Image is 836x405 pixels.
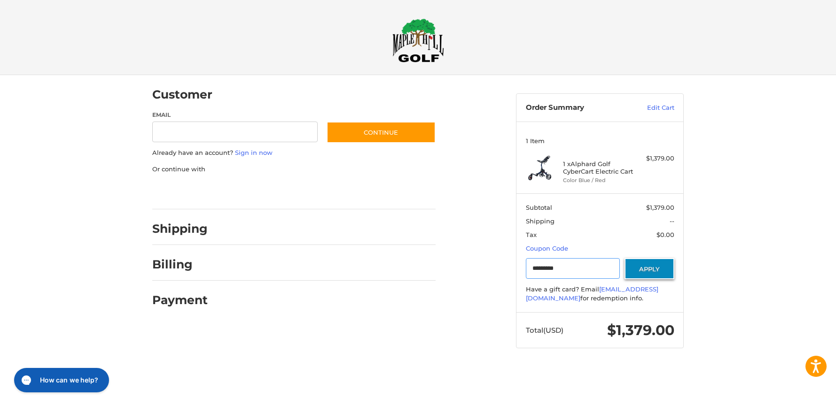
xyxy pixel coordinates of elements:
span: $1,379.00 [607,321,674,339]
p: Already have an account? [152,148,436,158]
img: Maple Hill Golf [392,18,444,62]
h3: Order Summary [526,103,627,113]
span: $0.00 [656,231,674,238]
iframe: PayPal-paylater [229,183,299,200]
h2: Billing [152,257,207,272]
span: Total (USD) [526,326,563,335]
h2: Payment [152,293,208,307]
span: $1,379.00 [646,204,674,211]
h3: 1 Item [526,137,674,145]
a: Edit Cart [627,103,674,113]
p: Or continue with [152,165,436,174]
iframe: Google Customer Reviews [758,380,836,405]
label: Email [152,111,318,119]
li: Color Blue / Red [563,176,635,184]
div: $1,379.00 [637,154,674,163]
h2: Customer [152,87,212,102]
button: Continue [327,122,436,143]
input: Gift Certificate or Coupon Code [526,258,620,279]
a: Sign in now [235,149,273,156]
a: Coupon Code [526,245,568,252]
h2: Shipping [152,222,208,236]
div: Have a gift card? Email for redemption info. [526,285,674,303]
iframe: PayPal-venmo [309,183,379,200]
span: Subtotal [526,204,552,211]
iframe: Gorgias live chat messenger [9,365,112,396]
span: -- [670,217,674,225]
span: Tax [526,231,537,238]
button: Apply [625,258,674,279]
iframe: PayPal-paypal [149,183,220,200]
h4: 1 x Alphard Golf CyberCart Electric Cart [563,160,635,176]
span: Shipping [526,217,555,225]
